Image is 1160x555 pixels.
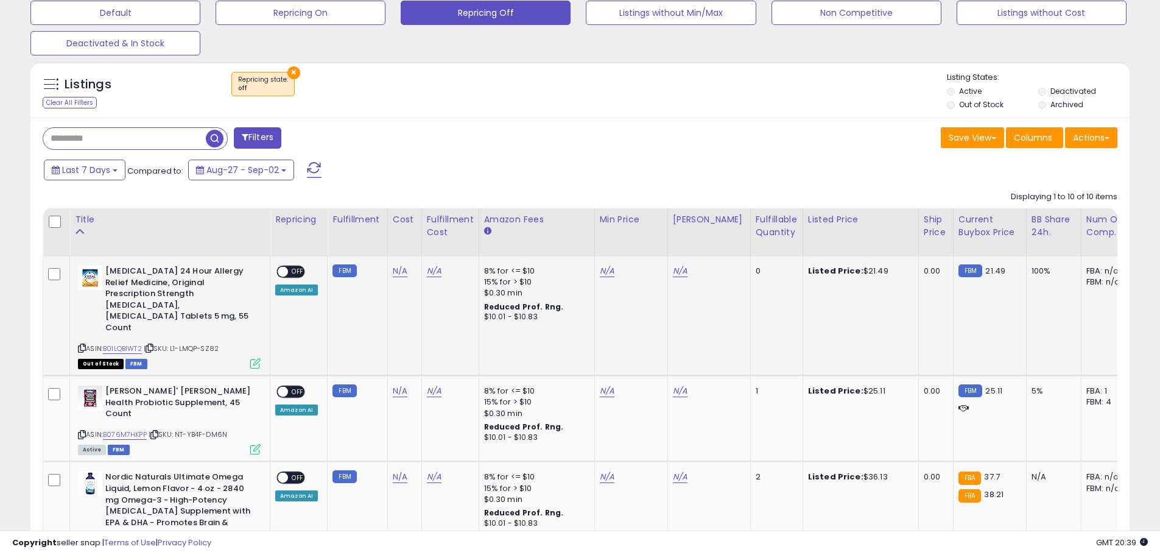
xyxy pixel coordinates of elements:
p: Listing States: [947,72,1130,83]
span: 25.11 [985,385,1002,397]
div: Num of Comp. [1086,213,1131,239]
button: Last 7 Days [44,160,125,180]
a: B076M7HKPP [103,430,147,440]
small: FBA [958,472,981,485]
div: ASIN: [78,386,261,453]
label: Archived [1050,99,1083,110]
a: N/A [427,471,441,483]
button: Non Competitive [772,1,941,25]
div: Amazon Fees [484,213,589,226]
a: N/A [600,265,614,277]
button: Listings without Cost [957,1,1127,25]
div: seller snap | | [12,537,211,549]
b: [PERSON_NAME]' [PERSON_NAME] Health Probiotic Supplement, 45 Count [105,386,253,423]
b: Reduced Prof. Rng. [484,507,564,518]
button: Aug-27 - Sep-02 [188,160,294,180]
div: FBA: 1 [1086,386,1127,397]
span: Last 7 Days [62,164,110,176]
div: FBM: 4 [1086,397,1127,408]
b: Listed Price: [808,471,863,483]
strong: Copyright [12,537,57,548]
span: FBM [125,359,147,369]
div: ASIN: [78,266,261,367]
div: $0.30 min [484,408,585,419]
button: Listings without Min/Max [586,1,756,25]
div: $10.01 - $10.83 [484,433,585,443]
div: $21.49 [808,266,909,277]
div: FBA: n/a [1086,472,1127,483]
div: Clear All Filters [43,97,97,108]
span: Repricing state : [238,75,288,93]
span: | SKU: NT-YB4F-DM6N [149,430,227,439]
div: 0.00 [924,266,944,277]
div: N/A [1032,472,1072,483]
div: 15% for > $10 [484,397,585,408]
small: FBM [332,264,356,277]
b: Listed Price: [808,385,863,397]
small: FBM [958,384,982,397]
a: N/A [600,471,614,483]
div: $0.30 min [484,494,585,505]
div: 15% for > $10 [484,483,585,494]
div: Amazon AI [275,405,318,415]
a: N/A [427,385,441,397]
span: All listings currently available for purchase on Amazon [78,445,106,455]
div: Amazon AI [275,285,318,295]
a: N/A [600,385,614,397]
span: 2025-09-10 20:39 GMT [1096,537,1148,548]
div: 0.00 [924,472,944,483]
span: Columns [1014,132,1052,144]
span: | SKU: L1-LMQP-SZ82 [144,344,219,353]
img: 41qpGnNHu0L._SL40_.jpg [78,386,102,410]
span: 37.7 [984,471,1000,483]
div: 1 [756,386,793,397]
span: OFF [288,387,308,397]
div: Repricing [275,213,322,226]
div: Ship Price [924,213,948,239]
button: Columns [1006,127,1063,148]
small: Amazon Fees. [484,226,491,237]
span: FBM [108,445,130,455]
img: 416Rr4UA1iL._SL40_.jpg [78,266,102,290]
span: 38.21 [984,489,1004,500]
small: FBM [332,470,356,483]
div: Displaying 1 to 10 of 10 items [1011,191,1117,203]
button: Repricing Off [401,1,571,25]
div: BB Share 24h. [1032,213,1076,239]
button: Actions [1065,127,1117,148]
a: N/A [673,471,687,483]
b: Nordic Naturals Ultimate Omega Liquid, Lemon Flavor - 4 oz - 2840 mg Omega-3 - High-Potency [MEDI... [105,472,253,554]
a: Terms of Use [104,537,156,548]
div: Listed Price [808,213,913,226]
div: Fulfillment Cost [427,213,474,239]
div: FBA: n/a [1086,266,1127,277]
span: OFF [288,267,308,277]
div: [PERSON_NAME] [673,213,745,226]
a: Privacy Policy [158,537,211,548]
div: Fulfillable Quantity [756,213,798,239]
div: 2 [756,472,793,483]
a: N/A [393,385,407,397]
label: Active [959,86,982,96]
a: B01LQBIWT2 [103,344,142,354]
span: Compared to: [127,165,183,177]
span: OFF [288,473,308,483]
div: Current Buybox Price [958,213,1021,239]
div: 8% for <= $10 [484,386,585,397]
button: Save View [941,127,1004,148]
div: $25.11 [808,386,909,397]
small: FBM [332,384,356,397]
b: [MEDICAL_DATA] 24 Hour Allergy Relief Medicine, Original Prescription Strength [MEDICAL_DATA], [M... [105,266,253,336]
div: Amazon AI [275,490,318,501]
div: 5% [1032,386,1072,397]
small: FBM [958,264,982,277]
span: 21.49 [985,265,1005,277]
a: N/A [673,385,687,397]
label: Out of Stock [959,99,1004,110]
div: 0.00 [924,386,944,397]
div: 100% [1032,266,1072,277]
div: 15% for > $10 [484,277,585,288]
h5: Listings [65,76,111,93]
span: Aug-27 - Sep-02 [206,164,279,176]
button: × [287,66,300,79]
